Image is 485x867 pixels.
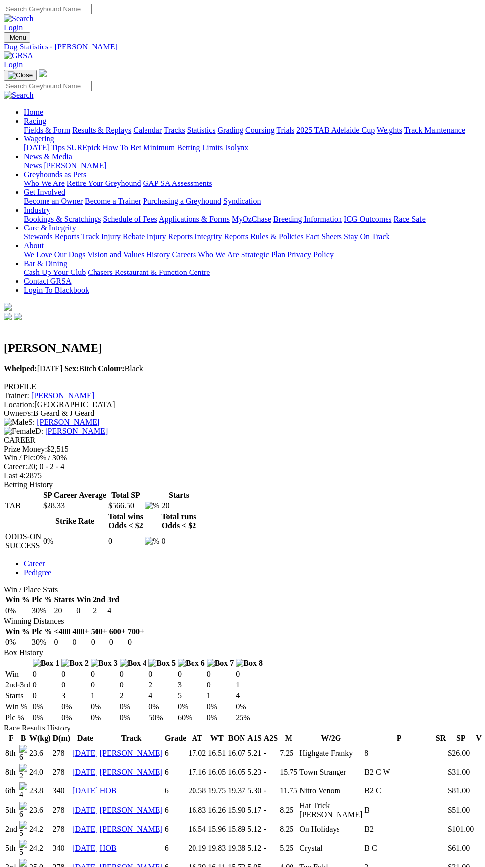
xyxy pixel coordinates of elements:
a: Retire Your Greyhound [67,179,141,187]
td: 0 [206,680,235,690]
h2: [PERSON_NAME] [4,341,481,355]
img: GRSA [4,51,33,60]
td: 2 [92,606,106,616]
a: [DATE] [72,749,98,757]
a: SUREpick [67,143,100,152]
td: 8th [5,763,18,781]
th: Plc % [31,595,52,605]
img: 5 [19,840,27,857]
td: 278 [52,763,71,781]
a: [DATE] [72,825,98,833]
a: Contact GRSA [24,277,71,285]
td: 16.05 [207,763,226,781]
img: Box 2 [61,659,89,668]
th: Win % [5,627,30,637]
a: Results & Replays [72,126,131,134]
td: 6 [164,744,187,762]
td: 0 [53,638,71,647]
img: Box 7 [207,659,234,668]
img: facebook.svg [4,313,12,320]
th: A2S [263,733,278,743]
td: 23.8 [29,782,51,800]
th: B [19,733,28,743]
span: Prize Money: [4,445,47,453]
th: Total SP [108,490,144,500]
td: 5th [5,801,18,820]
div: About [24,250,481,259]
th: 2nd [92,595,106,605]
th: F [5,733,18,743]
td: $26.00 [447,744,474,762]
td: 0 [32,669,60,679]
th: M [279,733,298,743]
td: - [263,782,278,800]
td: 25% [235,713,263,723]
th: P [364,733,434,743]
th: SP Career Average [43,490,107,500]
img: Search [4,14,34,23]
th: Starts [161,490,196,500]
img: % [145,537,159,546]
a: About [24,241,44,250]
td: $81.00 [447,782,474,800]
a: Login [4,60,23,69]
a: Bar & Dining [24,259,67,268]
td: - [263,763,278,781]
td: 5.23 [247,763,262,781]
a: Statistics [187,126,216,134]
td: B2 C W [364,763,434,781]
a: Vision and Values [87,250,144,259]
th: Date [72,733,98,743]
th: W(kg) [29,733,51,743]
td: 16.51 [207,744,226,762]
td: 0 [91,638,108,647]
span: Menu [10,34,26,41]
td: 0% [61,702,89,712]
td: 7.25 [279,744,298,762]
img: logo-grsa-white.png [39,69,47,77]
div: Box History [4,648,481,657]
a: Home [24,108,43,116]
b: Colour: [98,365,124,373]
td: 4 [235,691,263,701]
td: 0 [148,669,176,679]
td: 2 [148,680,176,690]
input: Search [4,4,92,14]
a: Strategic Plan [241,250,285,259]
a: Become a Trainer [85,197,141,205]
td: 0% [5,638,30,647]
td: 0 [61,680,89,690]
td: 6 [164,801,187,820]
a: Cash Up Your Club [24,268,86,276]
a: [PERSON_NAME] [31,391,94,400]
th: Strike Rate [43,512,107,531]
td: 20 [161,501,196,511]
td: 0 [206,669,235,679]
td: TAB [5,501,42,511]
td: Starts [5,691,31,701]
a: Pedigree [24,568,51,577]
td: 2nd-3rd [5,680,31,690]
a: Privacy Policy [287,250,334,259]
td: 16.07 [227,744,246,762]
b: Whelped: [4,365,37,373]
img: Search [4,91,34,100]
div: Wagering [24,143,481,152]
td: 17.02 [188,744,206,762]
td: $566.50 [108,501,144,511]
div: Greyhounds as Pets [24,179,481,188]
a: Applications & Forms [159,215,230,223]
td: 0 [90,680,118,690]
div: Betting History [4,480,481,489]
div: Race Results History [4,724,481,732]
td: 24.0 [29,763,51,781]
th: W/2G [299,733,363,743]
a: Stewards Reports [24,232,79,241]
img: Box 6 [178,659,205,668]
img: Box 5 [148,659,176,668]
img: 5 [19,821,27,838]
a: Weights [377,126,402,134]
td: 50% [148,713,176,723]
td: Win [5,669,31,679]
div: Bar & Dining [24,268,481,277]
